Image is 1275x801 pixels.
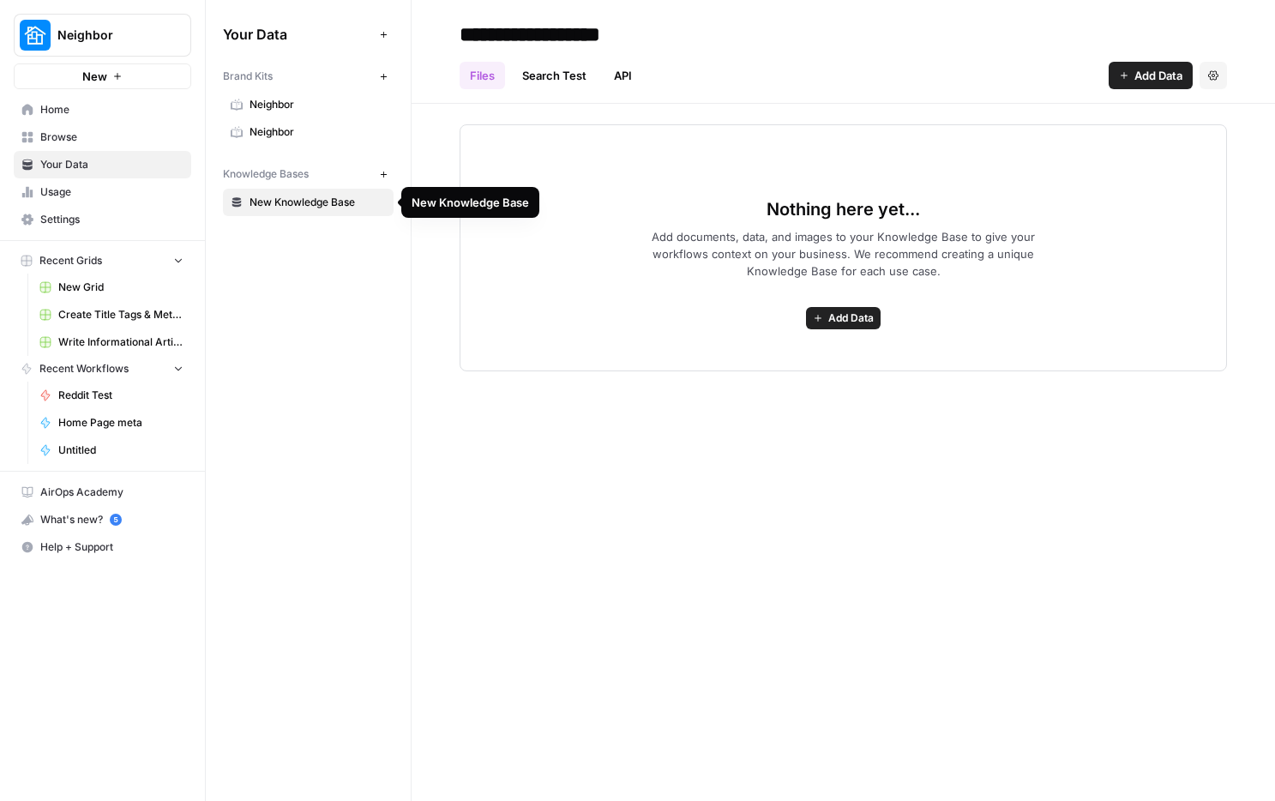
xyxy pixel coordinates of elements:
[32,409,191,437] a: Home Page meta
[223,166,309,182] span: Knowledge Bases
[82,68,107,85] span: New
[250,124,386,140] span: Neighbor
[806,307,881,329] button: Add Data
[58,334,183,350] span: Write Informational Article
[14,178,191,206] a: Usage
[40,184,183,200] span: Usage
[223,189,394,216] a: New Knowledge Base
[58,280,183,295] span: New Grid
[14,248,191,274] button: Recent Grids
[624,228,1063,280] span: Add documents, data, and images to your Knowledge Base to give your workflows context on your bus...
[14,14,191,57] button: Workspace: Neighbor
[223,118,394,146] a: Neighbor
[32,437,191,464] a: Untitled
[14,96,191,123] a: Home
[39,253,102,268] span: Recent Grids
[32,382,191,409] a: Reddit Test
[40,102,183,117] span: Home
[14,63,191,89] button: New
[223,24,373,45] span: Your Data
[40,157,183,172] span: Your Data
[32,274,191,301] a: New Grid
[20,20,51,51] img: Neighbor Logo
[1109,62,1193,89] button: Add Data
[113,515,117,524] text: 5
[57,27,161,44] span: Neighbor
[58,307,183,322] span: Create Title Tags & Meta Descriptions for Page
[14,506,191,533] button: What's new? 5
[58,388,183,403] span: Reddit Test
[40,212,183,227] span: Settings
[1134,67,1182,84] span: Add Data
[14,533,191,561] button: Help + Support
[32,328,191,356] a: Write Informational Article
[58,443,183,458] span: Untitled
[40,129,183,145] span: Browse
[40,485,183,500] span: AirOps Academy
[15,507,190,533] div: What's new?
[39,361,129,376] span: Recent Workflows
[110,514,122,526] a: 5
[223,69,273,84] span: Brand Kits
[512,62,597,89] a: Search Test
[460,62,505,89] a: Files
[14,151,191,178] a: Your Data
[58,415,183,431] span: Home Page meta
[14,356,191,382] button: Recent Workflows
[14,206,191,233] a: Settings
[40,539,183,555] span: Help + Support
[250,97,386,112] span: Neighbor
[767,197,920,221] span: Nothing here yet...
[14,479,191,506] a: AirOps Academy
[250,195,386,210] span: New Knowledge Base
[604,62,642,89] a: API
[32,301,191,328] a: Create Title Tags & Meta Descriptions for Page
[223,91,394,118] a: Neighbor
[828,310,874,326] span: Add Data
[14,123,191,151] a: Browse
